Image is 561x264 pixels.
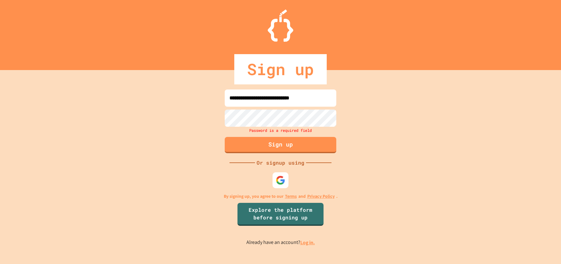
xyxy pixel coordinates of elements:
a: Explore the platform before signing up [237,203,324,226]
img: google-icon.svg [276,175,285,185]
a: Terms [285,193,297,200]
p: By signing up, you agree to our and . [224,193,338,200]
a: Log in. [300,239,315,246]
button: Sign up [225,137,336,153]
div: Password is a required field [223,127,338,134]
a: Privacy Policy [307,193,335,200]
img: Logo.svg [268,10,293,42]
div: Sign up [234,54,327,84]
p: Already have an account? [246,239,315,246]
div: Or signup using [255,159,306,167]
